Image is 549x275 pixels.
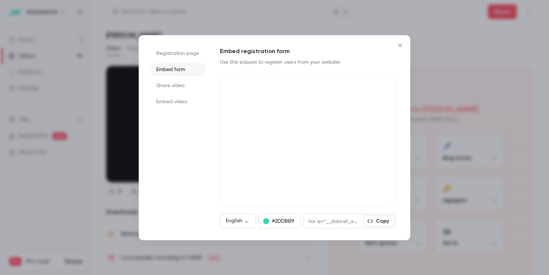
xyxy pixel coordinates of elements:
div: English [220,217,255,224]
li: Share video [150,79,205,92]
li: Embed video [150,95,205,108]
p: Use this snippet to register users from your website [220,59,352,66]
button: #2DDBB9 [258,214,300,228]
li: Embed form [150,63,205,76]
h1: Embed registration form [220,47,396,56]
button: Close [393,38,407,53]
iframe: Contrast registration form [220,78,396,207]
li: Registration page [150,47,205,60]
div: <lor ip="__dolorsit_ametconsecte_5a38e831-s90d-839e-t1i3-62u76391095l" etdol="magna: 400%; aliqua... [304,214,364,228]
button: Copy [364,215,394,227]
